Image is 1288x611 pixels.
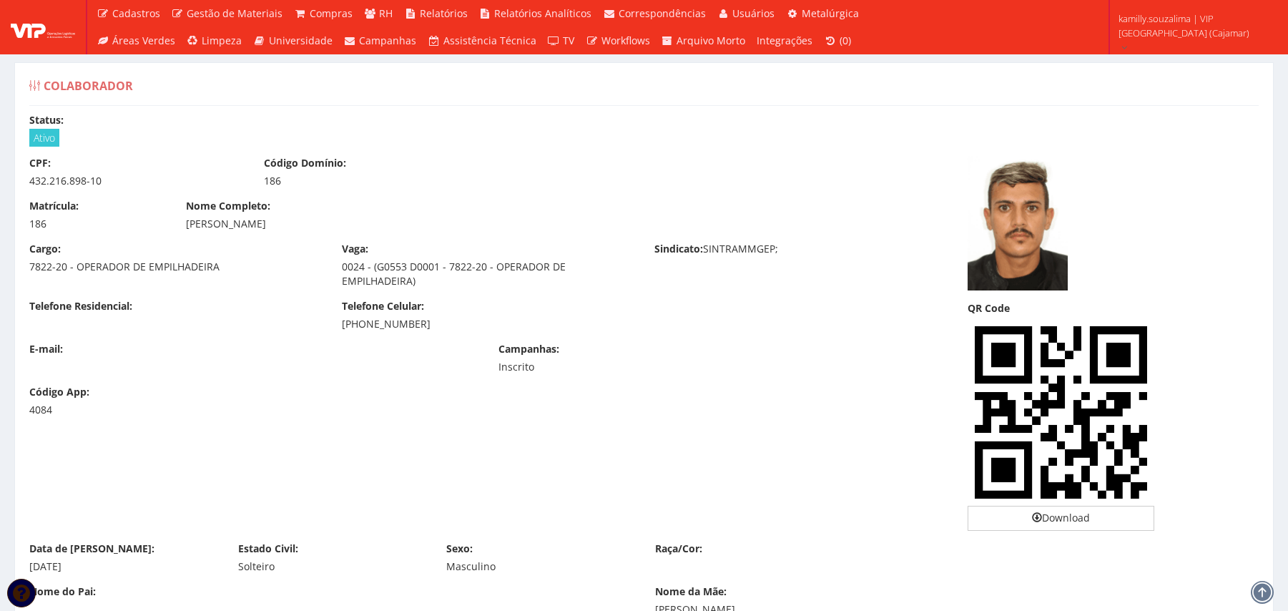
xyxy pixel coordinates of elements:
label: Nome do Pai: [29,585,96,599]
a: Arquivo Morto [656,27,752,54]
label: Matrícula: [29,199,79,213]
span: Universidade [269,34,333,47]
label: E-mail: [29,342,63,356]
span: Gestão de Materiais [187,6,282,20]
span: Áreas Verdes [112,34,175,47]
span: Limpeza [202,34,242,47]
span: Usuários [732,6,775,20]
img: captura-de-tela-2025-08-12-160619-1755025690689b911ac0a1a.png [968,156,1068,290]
img: logo [11,16,75,38]
span: Ativo [29,129,59,147]
label: CPF: [29,156,51,170]
a: Campanhas [338,27,423,54]
label: Data de [PERSON_NAME]: [29,542,154,556]
div: 7822-20 - OPERADOR DE EMPILHADEIRA [29,260,320,274]
div: 186 [264,174,477,188]
div: 4084 [29,403,164,417]
span: (0) [840,34,851,47]
div: [PHONE_NUMBER] [342,317,633,331]
span: Relatórios [420,6,468,20]
span: Metalúrgica [802,6,859,20]
span: RH [379,6,393,20]
label: Nome Completo: [186,199,270,213]
a: Assistência Técnica [422,27,542,54]
span: Integrações [757,34,812,47]
div: 186 [29,217,164,231]
div: SINTRAMMGEP; [644,242,956,260]
label: QR Code [968,301,1010,316]
div: Solteiro [238,559,426,574]
div: [DATE] [29,559,217,574]
span: kamilly.souzalima | VIP [GEOGRAPHIC_DATA] (Cajamar) [1119,11,1269,40]
div: 432.216.898-10 [29,174,242,188]
label: Código App: [29,385,89,399]
span: Assistência Técnica [443,34,536,47]
label: Vaga: [342,242,368,256]
span: TV [563,34,574,47]
span: Correspondências [619,6,706,20]
label: Telefone Residencial: [29,299,132,313]
label: Nome da Mãe: [655,585,727,599]
label: Cargo: [29,242,61,256]
label: Sexo: [446,542,473,556]
a: Download [968,506,1155,530]
label: Status: [29,113,64,127]
span: Compras [310,6,353,20]
div: 0024 - (G0553 D0001 - 7822-20 - OPERADOR DE EMPILHADEIRA) [342,260,633,288]
div: Masculino [446,559,634,574]
a: Integrações [751,27,818,54]
label: Sindicato: [654,242,703,256]
a: Workflows [580,27,656,54]
label: Telefone Celular: [342,299,424,313]
label: Estado Civil: [238,542,298,556]
a: Áreas Verdes [91,27,181,54]
label: Campanhas: [498,342,559,356]
a: TV [542,27,581,54]
a: Limpeza [181,27,248,54]
img: EyR0gSNwBgsQdIEjcAYLEHSBI3AGCxB0gSNwBgsQdIEjcAYLEHSBI3AGCxB0gSNwBgsQdIEjcAYLEHSBI3AGCfgH3jAMCk2Hd... [968,319,1155,507]
span: Arquivo Morto [677,34,745,47]
a: Universidade [247,27,338,54]
span: Cadastros [112,6,160,20]
div: [PERSON_NAME] [186,217,790,231]
div: Inscrito [498,360,712,374]
span: Workflows [601,34,650,47]
span: Campanhas [359,34,416,47]
a: (0) [818,27,857,54]
label: Código Domínio: [264,156,346,170]
label: Raça/Cor: [655,542,702,556]
span: Colaborador [44,78,133,94]
span: Relatórios Analíticos [494,6,591,20]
